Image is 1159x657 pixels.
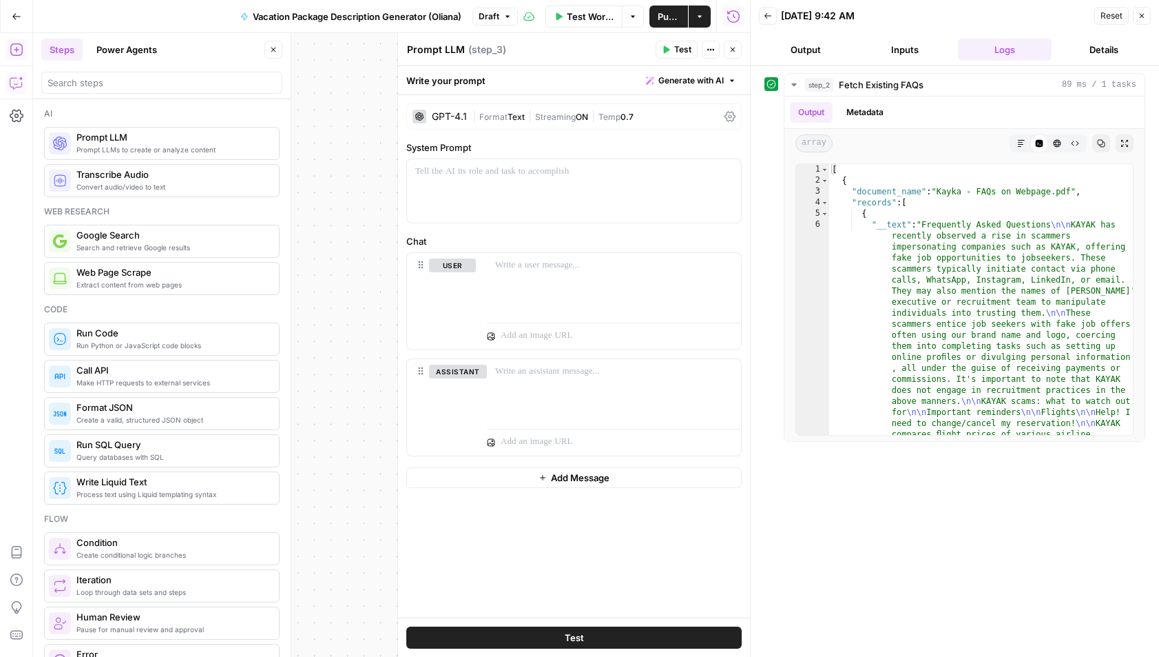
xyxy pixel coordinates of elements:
[76,265,268,279] span: Web Page Scrape
[796,164,829,175] div: 1
[232,6,470,28] button: Vacation Package Description Generator (Oliana)
[429,365,487,378] button: assistant
[76,168,268,181] span: Transcribe Audio
[674,43,691,56] span: Test
[795,134,833,152] span: array
[567,10,614,23] span: Test Workflow
[796,186,829,197] div: 3
[796,175,829,186] div: 2
[76,438,268,452] span: Run SQL Query
[76,130,268,144] span: Prompt LLM
[958,39,1052,61] button: Logs
[76,181,268,192] span: Convert audio/video to text
[76,279,268,290] span: Extract content from web pages
[545,6,622,28] button: Test Workflow
[76,363,268,377] span: Call API
[41,39,83,61] button: Steps
[76,452,268,463] span: Query databases with SQL
[640,72,742,90] button: Generate with AI
[398,66,750,94] div: Write your prompt
[656,41,698,59] button: Test
[76,475,268,489] span: Write Liquid Text
[88,39,165,61] button: Power Agents
[406,141,742,154] label: System Prompt
[253,10,461,23] span: Vacation Package Description Generator (Oliana)
[76,144,268,155] span: Prompt LLMs to create or analyze content
[821,164,828,175] span: Toggle code folding, rows 1 through 14
[784,97,1145,441] div: 89 ms / 1 tasks
[551,471,609,485] span: Add Message
[649,6,688,28] button: Publish
[76,228,268,242] span: Google Search
[784,74,1145,96] button: 89 ms / 1 tasks
[821,208,828,219] span: Toggle code folding, rows 5 through 11
[598,112,620,122] span: Temp
[407,253,476,350] div: user
[796,197,829,208] div: 4
[76,549,268,560] span: Create conditional logic branches
[76,489,268,500] span: Process text using Liquid templating syntax
[76,536,268,549] span: Condition
[1094,7,1129,25] button: Reset
[468,43,506,57] span: ( step_3 )
[76,610,268,624] span: Human Review
[525,109,535,123] span: |
[790,102,833,123] button: Output
[407,43,465,57] textarea: Prompt LLM
[472,8,518,26] button: Draft
[472,109,479,123] span: |
[407,359,476,456] div: assistant
[1057,39,1151,61] button: Details
[508,112,525,122] span: Text
[76,587,268,598] span: Loop through data sets and steps
[1100,10,1123,22] span: Reset
[429,259,476,272] button: user
[44,513,280,525] div: Flow
[620,112,634,122] span: 0.7
[759,39,853,61] button: Output
[588,109,598,123] span: |
[479,112,508,122] span: Format
[821,197,828,208] span: Toggle code folding, rows 4 through 12
[406,627,742,649] button: Test
[658,10,680,23] span: Publish
[44,108,280,120] div: Ai
[565,631,584,645] span: Test
[796,208,829,219] div: 5
[839,78,923,92] span: Fetch Existing FAQs
[76,401,268,414] span: Format JSON
[76,340,268,351] span: Run Python or JavaScript code blocks
[535,112,576,122] span: Streaming
[76,414,268,425] span: Create a valid, structured JSON object
[1062,79,1136,91] span: 89 ms / 1 tasks
[76,377,268,388] span: Make HTTP requests to external services
[76,326,268,340] span: Run Code
[76,573,268,587] span: Iteration
[858,39,952,61] button: Inputs
[576,112,588,122] span: ON
[44,205,280,218] div: Web research
[44,303,280,316] div: Code
[838,102,892,123] button: Metadata
[479,10,499,23] span: Draft
[432,112,467,121] div: GPT-4.1
[48,76,276,90] input: Search steps
[76,242,268,253] span: Search and retrieve Google results
[406,467,742,488] button: Add Message
[406,234,742,248] label: Chat
[76,624,268,635] span: Pause for manual review and approval
[658,74,724,87] span: Generate with AI
[805,78,833,92] span: step_2
[821,175,828,186] span: Toggle code folding, rows 2 through 13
